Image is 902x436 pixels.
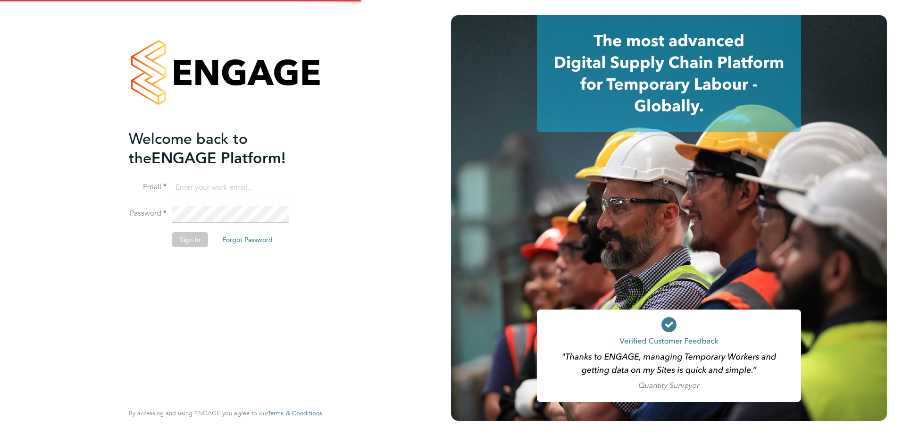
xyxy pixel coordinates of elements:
span: Terms & Conditions [268,409,322,417]
a: Terms & Conditions [268,410,322,417]
label: Password [129,209,167,218]
button: Forgot Password [215,232,280,247]
input: Enter your work email... [172,179,289,196]
button: Sign In [172,232,208,247]
span: By accessing and using ENGAGE you agree to our [129,409,322,417]
span: Welcome back to the [129,130,248,168]
label: Email [129,182,167,192]
h2: ENGAGE Platform! [129,129,313,168]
